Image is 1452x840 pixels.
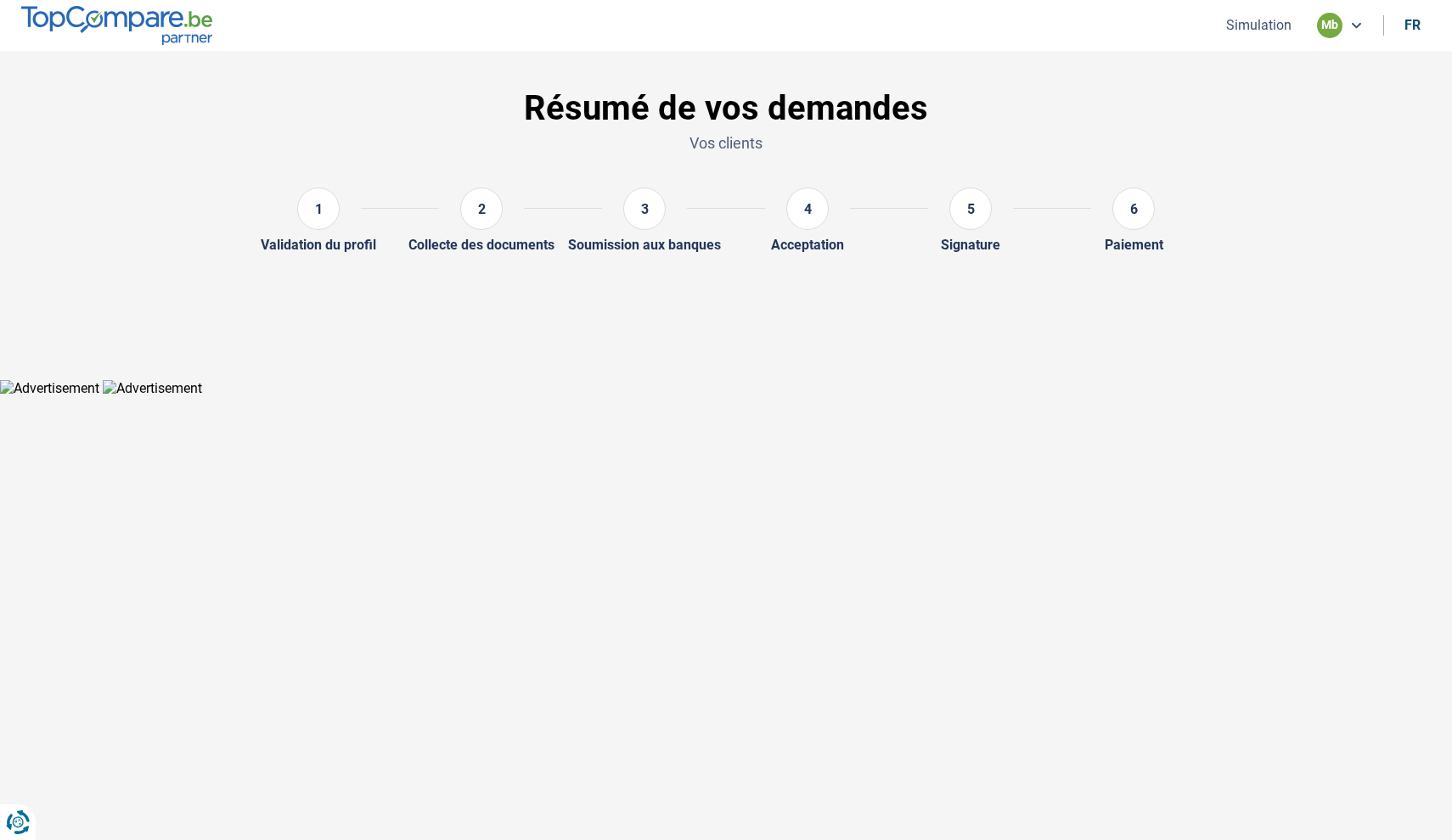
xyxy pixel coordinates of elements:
img: Advertisement [103,380,202,396]
div: fr [1404,17,1421,33]
div: Acceptation [771,237,844,253]
div: Validation du profil [261,237,376,253]
div: Collecte des documents [408,237,554,253]
div: 1 [297,188,340,230]
div: Paiement [1105,237,1163,253]
h1: Résumé de vos demandes [176,88,1276,129]
img: TopCompare.be [21,6,212,44]
div: 4 [786,188,829,230]
button: Simulation [1221,16,1297,34]
div: Soumission aux banques [568,237,721,253]
p: Vos clients [176,132,1276,154]
div: 5 [949,188,992,230]
div: mb [1317,13,1342,38]
div: 3 [623,188,666,230]
div: Signature [941,237,1000,253]
div: 2 [460,188,503,230]
div: 6 [1112,188,1155,230]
